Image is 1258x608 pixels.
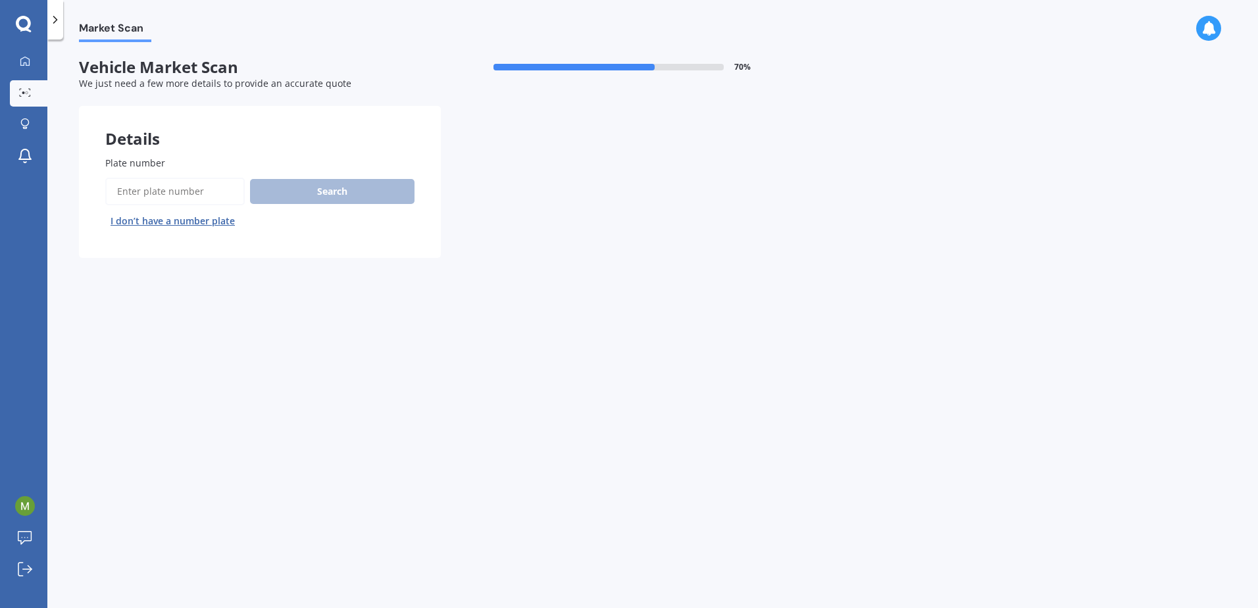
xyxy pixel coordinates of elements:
[79,106,441,145] div: Details
[105,211,240,232] button: I don’t have a number plate
[79,22,151,39] span: Market Scan
[105,157,165,169] span: Plate number
[79,58,441,77] span: Vehicle Market Scan
[79,77,351,89] span: We just need a few more details to provide an accurate quote
[15,496,35,516] img: ACg8ocIumDyFXMkev--ZfieEll1p6wqsKdT-cPa5uSZN4pU2ZF69pg=s96-c
[734,63,751,72] span: 70 %
[105,178,245,205] input: Enter plate number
